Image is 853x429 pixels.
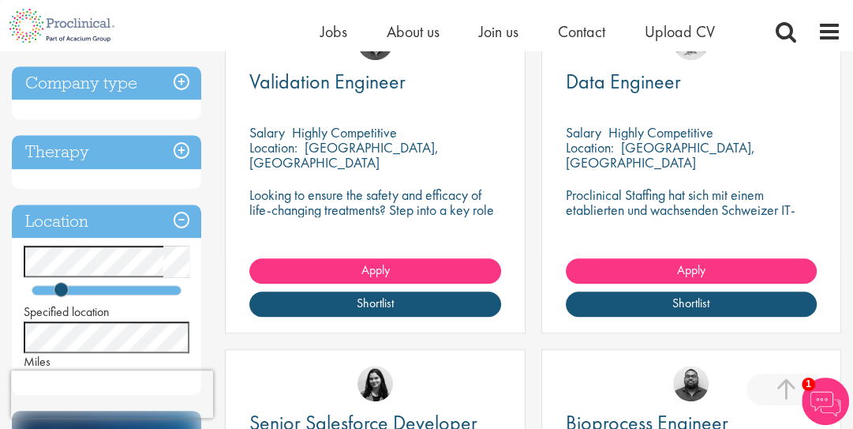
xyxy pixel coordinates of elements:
[249,72,500,92] a: Validation Engineer
[12,66,201,100] h3: Company type
[566,123,601,141] span: Salary
[12,205,201,239] h3: Location
[249,292,500,317] a: Shortlist
[479,21,518,42] a: Join us
[558,21,605,42] a: Contact
[249,68,406,95] span: Validation Engineer
[566,187,817,262] p: Proclinical Staffing hat sich mit einem etablierten und wachsenden Schweizer IT-Dienstleister zus...
[12,135,201,169] h3: Therapy
[673,366,709,401] img: Ashley Bennett
[11,371,213,418] iframe: reCAPTCHA
[802,378,815,391] span: 1
[566,68,681,95] span: Data Engineer
[566,138,614,156] span: Location:
[645,21,715,42] a: Upload CV
[320,21,347,42] a: Jobs
[566,292,817,317] a: Shortlist
[249,258,500,284] a: Apply
[24,303,110,320] span: Specified location
[387,21,440,42] a: About us
[566,258,817,284] a: Apply
[566,72,817,92] a: Data Engineer
[566,138,755,171] p: [GEOGRAPHIC_DATA], [GEOGRAPHIC_DATA]
[249,187,500,262] p: Looking to ensure the safety and efficacy of life-changing treatments? Step into a key role with ...
[249,138,297,156] span: Location:
[357,366,393,401] img: Indre Stankeviciute
[249,123,285,141] span: Salary
[292,123,397,141] p: Highly Competitive
[361,262,389,278] span: Apply
[24,353,51,370] span: Miles
[802,378,849,425] img: Chatbot
[677,262,705,278] span: Apply
[249,138,439,171] p: [GEOGRAPHIC_DATA], [GEOGRAPHIC_DATA]
[608,123,713,141] p: Highly Competitive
